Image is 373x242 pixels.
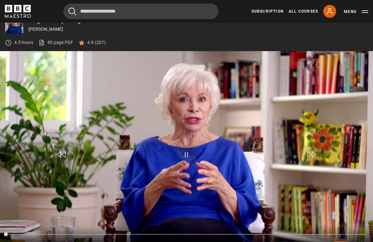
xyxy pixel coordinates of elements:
p: Magical Storytelling [28,17,368,23]
p: 4.5 hours [14,39,33,46]
a: Subscription [251,8,283,14]
button: Toggle navigation [344,8,368,15]
a: All Courses [289,8,318,14]
div: Progress Bar [7,234,366,235]
button: Submit the search query [69,7,76,16]
p: 4.8 (207) [87,39,106,46]
svg: BBC Maestro [5,5,31,18]
p: [PERSON_NAME] [28,26,368,33]
input: Search [63,4,218,19]
a: 80 page PDF [38,39,73,46]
